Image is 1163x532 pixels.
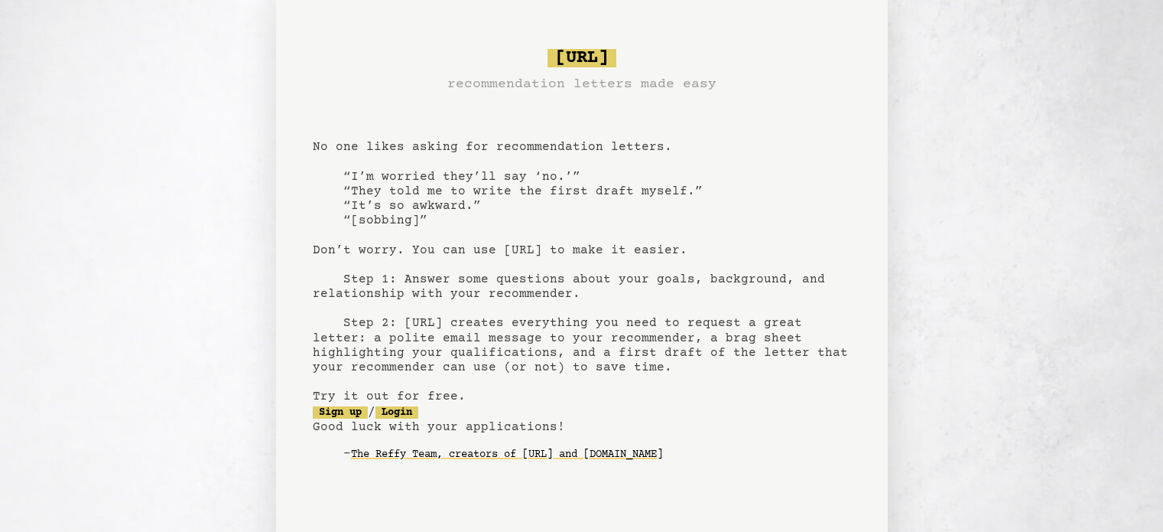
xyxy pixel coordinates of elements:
div: - [343,447,851,462]
span: [URL] [547,49,616,67]
h3: recommendation letters made easy [447,73,716,95]
pre: No one likes asking for recommendation letters. “I’m worried they’ll say ‘no.’” “They told me to ... [313,43,851,491]
a: Sign up [313,406,368,419]
a: Login [375,406,418,419]
a: The Reffy Team, creators of [URL] and [DOMAIN_NAME] [351,442,663,467]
